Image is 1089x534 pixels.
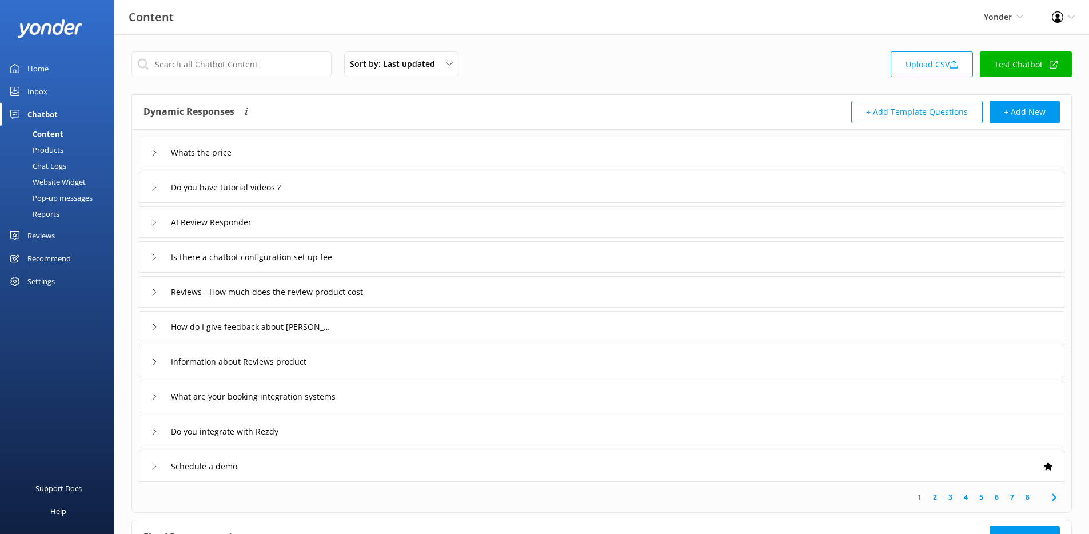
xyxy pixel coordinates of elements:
a: Website Widget [7,174,114,190]
a: Upload CSV [891,51,973,77]
a: Products [7,142,114,158]
div: Reviews [27,224,55,247]
div: Chat Logs [7,158,66,174]
a: 7 [1004,492,1020,503]
div: Support Docs [35,477,82,500]
div: Pop-up messages [7,190,93,206]
a: 1 [912,492,927,503]
a: 2 [927,492,943,503]
button: + Add Template Questions [851,101,983,123]
a: Chat Logs [7,158,114,174]
h3: Content [129,8,174,26]
a: 5 [974,492,989,503]
div: Help [50,500,66,523]
div: Website Widget [7,174,86,190]
img: yonder-white-logo.png [17,19,83,38]
div: Settings [27,270,55,293]
a: 6 [989,492,1004,503]
a: Test Chatbot [980,51,1072,77]
a: 3 [943,492,958,503]
div: Recommend [27,247,71,270]
div: Chatbot [27,103,58,126]
div: Products [7,142,63,158]
a: Content [7,126,114,142]
a: 8 [1020,492,1035,503]
div: Home [27,57,49,80]
div: Content [7,126,63,142]
div: Inbox [27,80,47,103]
a: 4 [958,492,974,503]
input: Search all Chatbot Content [131,51,332,77]
div: Reports [7,206,59,222]
span: Sort by: Last updated [350,58,442,70]
span: Yonder [984,11,1012,22]
h4: Dynamic Responses [143,101,234,123]
a: Reports [7,206,114,222]
a: Pop-up messages [7,190,114,206]
button: + Add New [990,101,1060,123]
